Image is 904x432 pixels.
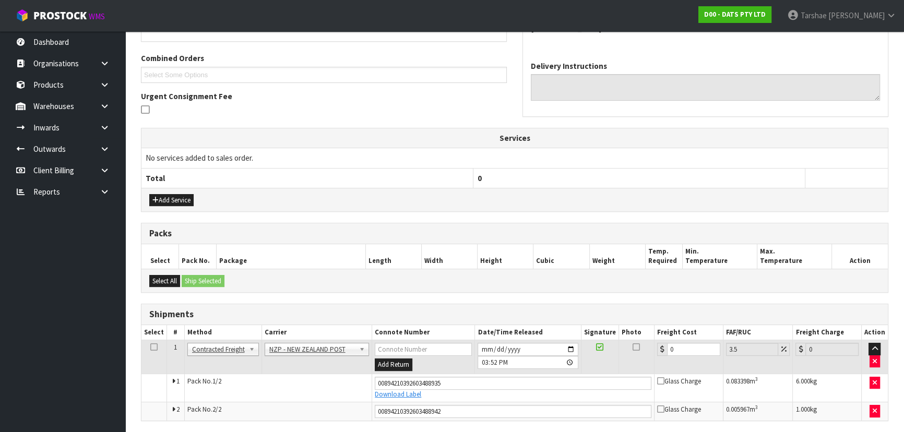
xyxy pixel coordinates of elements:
input: Connote Number [375,377,651,390]
th: Date/Time Released [475,325,581,340]
td: kg [793,402,862,421]
span: Contracted Freight [192,343,245,356]
input: Connote Number [375,405,651,418]
span: [PERSON_NAME] [828,10,885,20]
td: m [723,402,793,421]
th: Services [141,128,888,148]
th: Weight [589,244,645,269]
button: Select All [149,275,180,287]
th: Width [421,244,477,269]
label: Delivery Instructions [531,61,607,71]
h3: Packs [149,229,880,238]
span: Tarshae [801,10,827,20]
th: Connote Number [372,325,475,340]
th: Max. Temperature [757,244,832,269]
th: Signature [581,325,618,340]
th: Select [141,244,179,269]
th: FAF/RUC [723,325,793,340]
th: Length [365,244,421,269]
h3: Shipments [149,309,880,319]
span: 1/2 [212,377,221,386]
strong: D00 - DATS PTY LTD [704,10,766,19]
span: Glass Charge [657,377,701,386]
button: Add Service [149,194,194,207]
th: Action [832,244,888,269]
span: 2/2 [212,405,221,414]
span: 1 [176,377,180,386]
input: Freight Adjustment [726,343,779,356]
label: Urgent Consignment Fee [141,91,232,102]
input: Connote Number [375,343,472,356]
th: Min. Temperature [683,244,757,269]
th: Height [478,244,533,269]
th: Action [861,325,888,340]
span: 6.000 [795,377,810,386]
th: Total [141,168,473,188]
input: Freight Cost [667,343,720,356]
td: Pack No. [184,374,372,402]
th: Carrier [261,325,372,340]
input: Freight Charge [805,343,859,356]
span: ProStock [33,9,87,22]
th: Pack No. [179,244,217,269]
a: Download Label [375,390,421,399]
button: Ship Selected [182,275,224,287]
td: kg [793,374,862,402]
th: Cubic [533,244,589,269]
th: Freight Charge [793,325,862,340]
td: Pack No. [184,402,372,421]
td: m [723,374,793,402]
span: 2 [176,405,180,414]
span: 1 [174,343,177,352]
sup: 3 [755,404,758,411]
th: Select [141,325,167,340]
th: Freight Cost [655,325,723,340]
label: Combined Orders [141,53,204,64]
th: Temp. Required [645,244,683,269]
th: Package [216,244,365,269]
span: 0.005967 [726,405,750,414]
span: 0 [478,173,482,183]
th: # [167,325,185,340]
img: cube-alt.png [16,9,29,22]
th: Method [184,325,261,340]
span: 1.000 [795,405,810,414]
a: D00 - DATS PTY LTD [698,6,771,23]
td: No services added to sales order. [141,148,888,168]
button: Add Return [375,358,412,371]
th: Photo [618,325,655,340]
span: Glass Charge [657,405,701,414]
span: NZP - NEW ZEALAND POST [269,343,355,356]
small: WMS [89,11,105,21]
sup: 3 [755,376,758,382]
span: 0.083398 [726,377,750,386]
